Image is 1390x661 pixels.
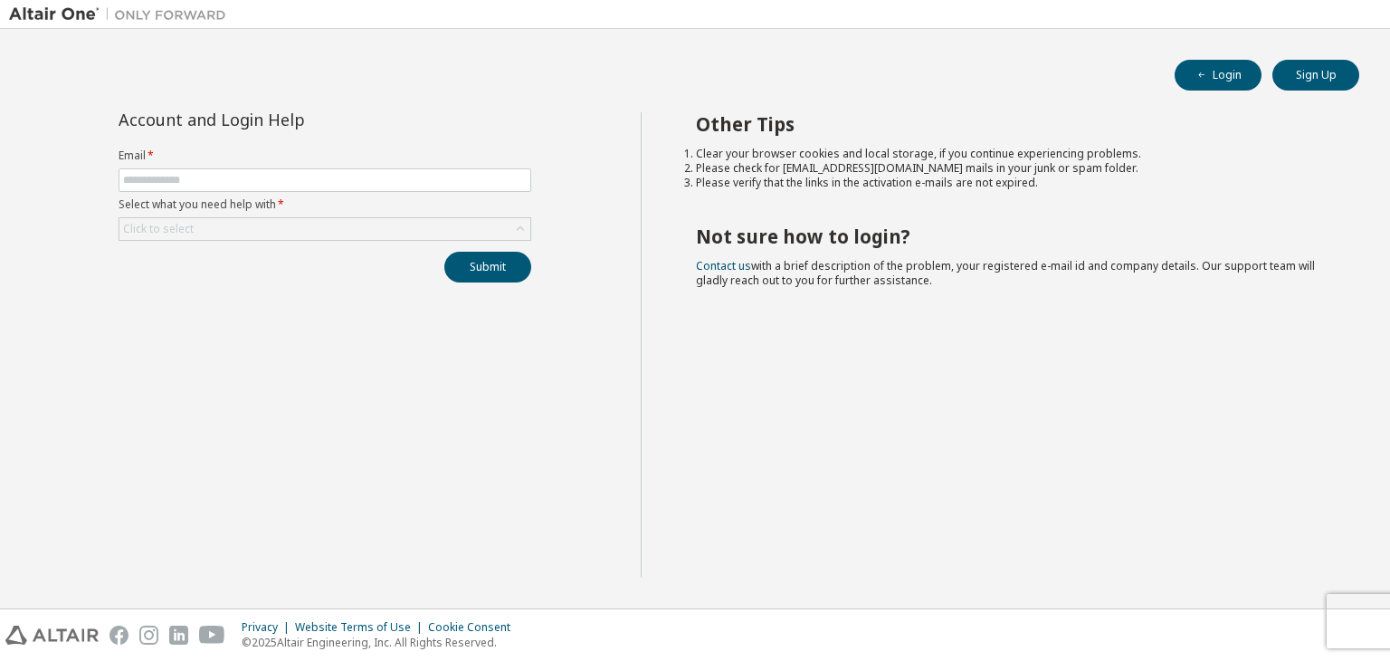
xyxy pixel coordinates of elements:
img: facebook.svg [109,626,129,645]
div: Cookie Consent [428,620,521,635]
img: youtube.svg [199,626,225,645]
div: Privacy [242,620,295,635]
h2: Not sure how to login? [696,225,1328,248]
img: Altair One [9,5,235,24]
div: Website Terms of Use [295,620,428,635]
span: with a brief description of the problem, your registered e-mail id and company details. Our suppo... [696,258,1315,288]
div: Account and Login Help [119,112,449,127]
h2: Other Tips [696,112,1328,136]
button: Submit [444,252,531,283]
p: © 2025 Altair Engineering, Inc. All Rights Reserved. [242,635,521,650]
label: Email [119,148,531,163]
li: Please verify that the links in the activation e-mails are not expired. [696,176,1328,190]
li: Clear your browser cookies and local storage, if you continue experiencing problems. [696,147,1328,161]
img: linkedin.svg [169,626,188,645]
a: Contact us [696,258,751,273]
img: instagram.svg [139,626,158,645]
button: Sign Up [1272,60,1359,91]
button: Login [1175,60,1261,91]
div: Click to select [123,222,194,236]
img: altair_logo.svg [5,626,99,645]
label: Select what you need help with [119,197,531,212]
div: Click to select [119,218,530,240]
li: Please check for [EMAIL_ADDRESS][DOMAIN_NAME] mails in your junk or spam folder. [696,161,1328,176]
